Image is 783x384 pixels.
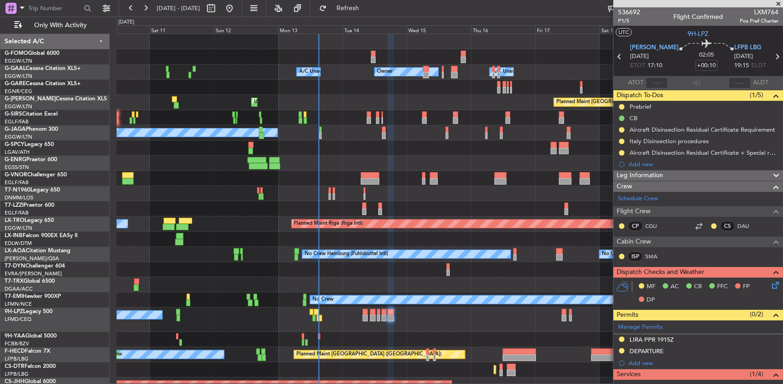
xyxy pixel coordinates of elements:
[630,103,651,111] div: Prebrief
[630,114,637,122] div: CB
[5,364,56,369] a: CS-DTRFalcon 2000
[5,134,32,140] a: EGGW/LTN
[5,58,32,64] a: EGGW/LTN
[647,282,655,291] span: MF
[5,164,29,171] a: EGSS/STN
[5,309,53,314] a: 9H-LPZLegacy 500
[630,43,679,52] span: [PERSON_NAME]
[618,7,640,17] span: 536692
[5,111,22,117] span: G-SIRS
[617,181,632,192] span: Crew
[5,81,26,87] span: G-GARE
[5,172,67,178] a: G-VNORChallenger 650
[312,293,334,307] div: No Crew
[5,157,57,163] a: G-ENRGPraetor 600
[5,263,25,269] span: T7-DYN
[688,29,709,39] span: 9H-LPZ
[5,248,71,254] a: LX-AOACitation Mustang
[5,349,50,354] a: F-HECDFalcon 7X
[630,347,664,355] div: DEPARTURE
[630,137,709,145] div: Italy Disinsection procedures
[5,203,24,208] span: T7-LZZI
[5,127,26,132] span: G-JAGA
[254,95,406,109] div: Unplanned Maint [GEOGRAPHIC_DATA] ([GEOGRAPHIC_DATA])
[5,371,29,378] a: LFPB/LBG
[5,203,54,208] a: T7-LZZIPraetor 600
[5,301,32,308] a: LFMN/NCE
[617,237,651,247] span: Cabin Crew
[630,61,645,70] span: ETOT
[717,282,728,291] span: FFC
[150,25,214,34] div: Sat 11
[556,95,701,109] div: Planned Maint [GEOGRAPHIC_DATA] ([GEOGRAPHIC_DATA])
[5,51,28,56] span: G-FOMO
[5,255,59,262] a: [PERSON_NAME]/QSA
[315,1,370,16] button: Refresh
[630,52,649,61] span: [DATE]
[5,279,24,284] span: T7-TRX
[602,247,623,261] div: No Crew
[734,43,761,52] span: LFPB LBG
[5,187,60,193] a: T7-N1960Legacy 650
[617,267,704,278] span: Dispatch Checks and Weather
[5,66,81,71] a: G-GAALCessna Citation XLS+
[645,222,666,230] a: CGU
[5,355,29,362] a: LFPB/LBG
[617,170,663,181] span: Leg Information
[645,252,666,261] a: SMA
[750,369,763,379] span: (1/4)
[647,296,655,305] span: DP
[5,187,30,193] span: T7-N1960
[699,51,714,60] span: 02:05
[28,1,81,15] input: Trip Number
[24,22,97,29] span: Only With Activity
[618,17,640,25] span: P1/5
[5,316,31,323] a: LFMD/CEQ
[5,81,81,87] a: G-GARECessna Citation XLS+
[617,206,651,217] span: Flight Crew
[646,77,668,88] input: --:--
[5,172,27,178] span: G-VNOR
[618,194,658,204] a: Schedule Crew
[5,333,57,339] a: 9H-YAAGlobal 5000
[648,61,662,70] span: 17:10
[5,118,29,125] a: EGLF/FAB
[5,218,24,223] span: LX-TRO
[5,233,23,239] span: LX-INB
[5,157,26,163] span: G-ENRG
[694,282,702,291] span: CR
[5,127,58,132] a: G-JAGAPhenom 300
[5,111,58,117] a: G-SIRSCitation Excel
[734,52,753,61] span: [DATE]
[342,25,407,34] div: Tue 14
[617,369,641,380] span: Services
[5,51,59,56] a: G-FOMOGlobal 6000
[5,194,33,201] a: DNMM/LOS
[492,65,530,79] div: A/C Unavailable
[536,25,600,34] div: Fri 17
[299,65,337,79] div: A/C Unavailable
[5,263,65,269] a: T7-DYNChallenger 604
[750,90,763,100] span: (1/5)
[296,348,442,361] div: Planned Maint [GEOGRAPHIC_DATA] ([GEOGRAPHIC_DATA])
[5,279,55,284] a: T7-TRXGlobal 6500
[85,25,150,34] div: Fri 10
[5,142,24,147] span: G-SPCY
[630,126,775,134] div: Aircraft Disinsection Residual Certificate Requirement
[5,340,29,347] a: FCBB/BZV
[471,25,536,34] div: Thu 16
[617,90,663,101] span: Dispatch To-Dos
[734,61,749,70] span: 19:15
[737,222,758,230] a: DAU
[671,282,679,291] span: AC
[5,349,25,354] span: F-HECD
[673,12,723,22] div: Flight Confirmed
[5,364,24,369] span: CS-DTR
[629,160,778,168] div: Add new
[407,25,471,34] div: Wed 15
[329,5,367,12] span: Refresh
[278,25,343,34] div: Mon 13
[751,61,766,70] span: ELDT
[10,18,100,33] button: Only With Activity
[5,218,54,223] a: LX-TROLegacy 650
